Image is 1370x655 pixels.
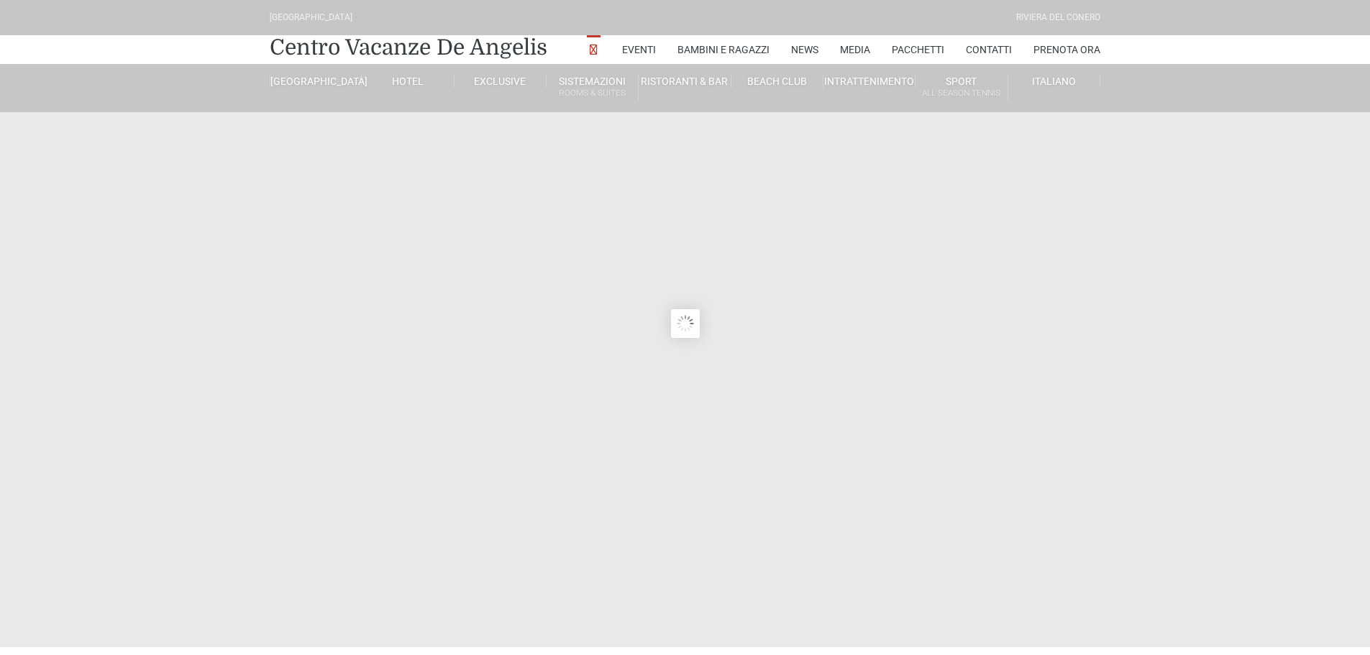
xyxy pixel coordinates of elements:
div: [GEOGRAPHIC_DATA] [270,11,352,24]
small: All Season Tennis [915,86,1007,100]
a: SportAll Season Tennis [915,75,1008,101]
a: Italiano [1008,75,1100,88]
div: Riviera Del Conero [1016,11,1100,24]
a: Contatti [966,35,1012,64]
a: Centro Vacanze De Angelis [270,33,547,62]
a: Ristoranti & Bar [639,75,731,88]
a: Prenota Ora [1033,35,1100,64]
a: Exclusive [455,75,547,88]
a: SistemazioniRooms & Suites [547,75,639,101]
a: Intrattenimento [823,75,915,88]
a: Beach Club [731,75,823,88]
a: Media [840,35,870,64]
a: Bambini e Ragazzi [677,35,770,64]
a: [GEOGRAPHIC_DATA] [270,75,362,88]
a: Hotel [362,75,454,88]
a: Eventi [622,35,656,64]
a: News [791,35,818,64]
span: Italiano [1032,75,1076,87]
a: Pacchetti [892,35,944,64]
small: Rooms & Suites [547,86,638,100]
